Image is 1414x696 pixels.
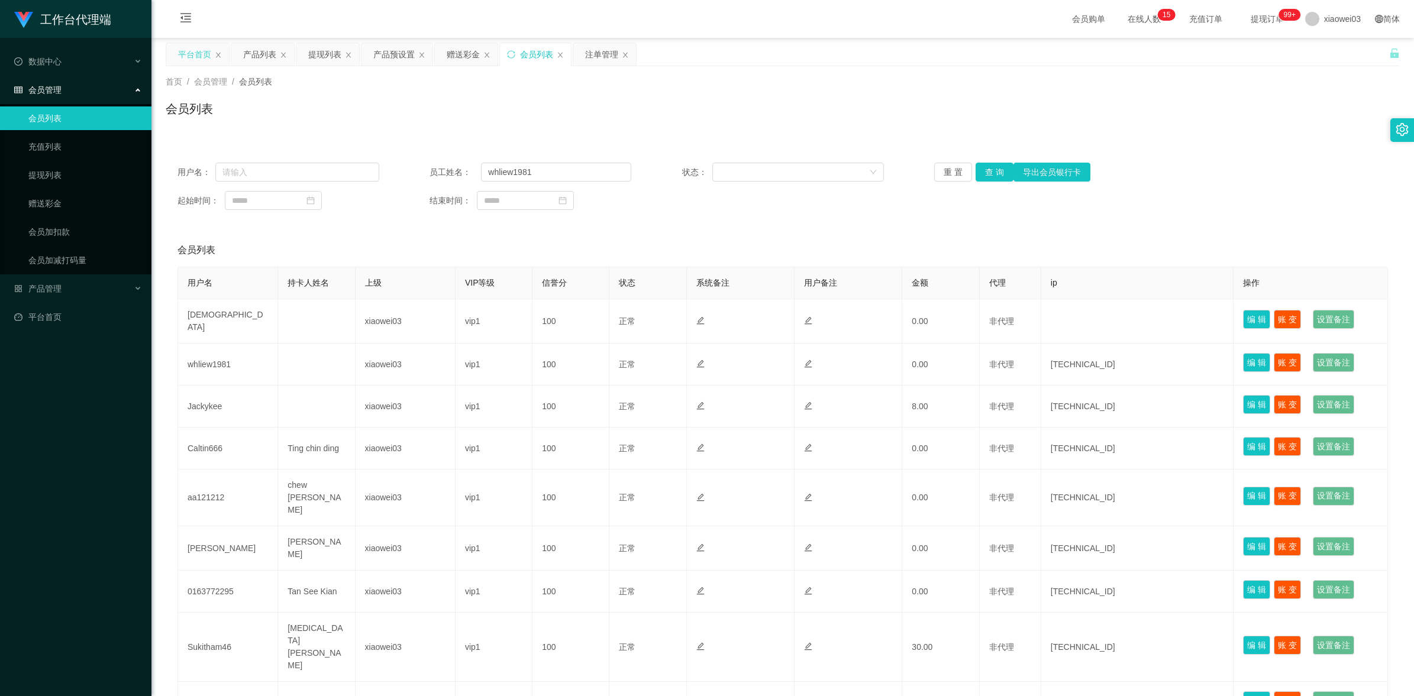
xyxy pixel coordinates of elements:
[532,428,609,470] td: 100
[14,85,62,95] span: 会员管理
[804,543,812,552] i: 图标: edit
[1274,580,1301,599] button: 账 变
[542,278,567,287] span: 信誉分
[430,195,477,207] span: 结束时间：
[178,43,211,66] div: 平台首页
[215,51,222,59] i: 图标: close
[14,284,22,293] i: 图标: appstore-o
[619,444,635,453] span: 正常
[804,642,812,650] i: 图标: edit
[14,305,142,329] a: 图标: dashboard平台首页
[177,243,215,257] span: 会员列表
[619,278,635,287] span: 状态
[902,344,979,386] td: 0.00
[696,493,705,501] i: 图标: edit
[178,613,278,682] td: Sukitham46
[14,12,33,28] img: logo.9652507e.png
[902,470,979,526] td: 0.00
[178,344,278,386] td: whliew1981
[912,278,928,287] span: 金额
[902,613,979,682] td: 30.00
[178,571,278,613] td: 0163772295
[1167,9,1171,21] p: 5
[1279,9,1300,21] sup: 1076
[243,43,276,66] div: 产品列表
[804,587,812,595] i: 图标: edit
[1274,487,1301,506] button: 账 变
[356,470,456,526] td: xiaowei03
[804,493,812,501] i: 图标: edit
[1274,310,1301,329] button: 账 变
[696,444,705,452] i: 图标: edit
[1243,580,1270,599] button: 编 辑
[177,166,215,179] span: 用户名：
[1396,123,1409,136] i: 图标: setting
[619,493,635,502] span: 正常
[306,196,315,205] i: 图标: calendar
[418,51,425,59] i: 图标: close
[1274,636,1301,655] button: 账 变
[1041,428,1234,470] td: [TECHNICAL_ID]
[989,316,1014,326] span: 非代理
[585,43,618,66] div: 注单管理
[696,360,705,368] i: 图标: edit
[356,428,456,470] td: xiaowei03
[456,613,532,682] td: vip1
[989,587,1014,596] span: 非代理
[1245,15,1290,23] span: 提现订单
[1313,636,1354,655] button: 设置备注
[28,248,142,272] a: 会员加减打码量
[14,57,62,66] span: 数据中心
[28,135,142,158] a: 充值列表
[989,444,1014,453] span: 非代理
[622,51,629,59] i: 图标: close
[1051,278,1057,287] span: ip
[278,571,355,613] td: Tan See Kian
[456,526,532,571] td: vip1
[989,642,1014,652] span: 非代理
[215,163,379,182] input: 请输入
[456,299,532,344] td: vip1
[178,526,278,571] td: [PERSON_NAME]
[619,587,635,596] span: 正常
[1183,15,1228,23] span: 充值订单
[1274,395,1301,414] button: 账 变
[507,50,515,59] i: 图标: sync
[532,470,609,526] td: 100
[696,402,705,410] i: 图标: edit
[278,470,355,526] td: chew [PERSON_NAME]
[166,100,213,118] h1: 会员列表
[356,571,456,613] td: xiaowei03
[532,386,609,428] td: 100
[619,402,635,411] span: 正常
[804,316,812,325] i: 图标: edit
[1243,310,1270,329] button: 编 辑
[232,77,234,86] span: /
[934,163,972,182] button: 重 置
[902,299,979,344] td: 0.00
[1274,353,1301,372] button: 账 变
[1158,9,1175,21] sup: 15
[28,192,142,215] a: 赠送彩金
[356,386,456,428] td: xiaowei03
[483,51,490,59] i: 图标: close
[465,278,495,287] span: VIP等级
[696,642,705,650] i: 图标: edit
[696,316,705,325] i: 图标: edit
[870,169,877,177] i: 图标: down
[976,163,1013,182] button: 查 询
[682,166,712,179] span: 状态：
[166,77,182,86] span: 首页
[1313,353,1354,372] button: 设置备注
[1243,437,1270,456] button: 编 辑
[696,278,729,287] span: 系统备注
[989,278,1006,287] span: 代理
[1243,537,1270,556] button: 编 辑
[178,299,278,344] td: [DEMOGRAPHIC_DATA]
[559,196,567,205] i: 图标: calendar
[619,360,635,369] span: 正常
[28,220,142,244] a: 会员加扣款
[456,344,532,386] td: vip1
[902,428,979,470] td: 0.00
[804,444,812,452] i: 图标: edit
